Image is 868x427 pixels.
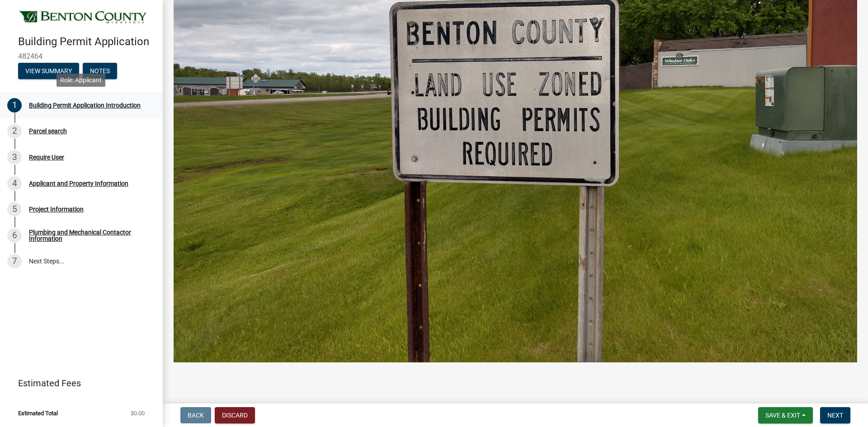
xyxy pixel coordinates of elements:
div: Building Permit Application Introduction [29,102,141,108]
span: Estimated Total [18,410,58,416]
span: Next [827,412,843,419]
button: Discard [215,407,255,423]
div: Applicant and Property Information [29,180,128,187]
div: 1 [7,98,22,113]
img: Benton County, Minnesota [18,9,148,26]
span: Back [188,412,204,419]
div: 3 [7,150,22,164]
div: Parcel search [29,128,67,134]
div: 6 [7,228,22,243]
div: 5 [7,202,22,216]
h4: Building Permit Application [18,35,156,48]
div: Plumbing and Mechanical Contactor Information [29,229,148,242]
button: Back [180,407,211,423]
div: 2 [7,124,22,138]
span: Save & Exit [765,412,800,419]
div: Role: Applicant [57,74,105,87]
button: Next [820,407,850,423]
span: 482464 [18,52,145,61]
button: Notes [83,63,117,79]
div: Require User [29,154,64,160]
a: Estimated Fees [7,374,148,392]
wm-modal-confirm: Summary [18,68,79,75]
button: Save & Exit [758,407,813,423]
div: Project Information [29,206,84,212]
button: View Summary [18,63,79,79]
div: 7 [7,254,22,268]
wm-modal-confirm: Notes [83,68,117,75]
div: 4 [7,176,22,191]
span: $0.00 [131,410,145,416]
